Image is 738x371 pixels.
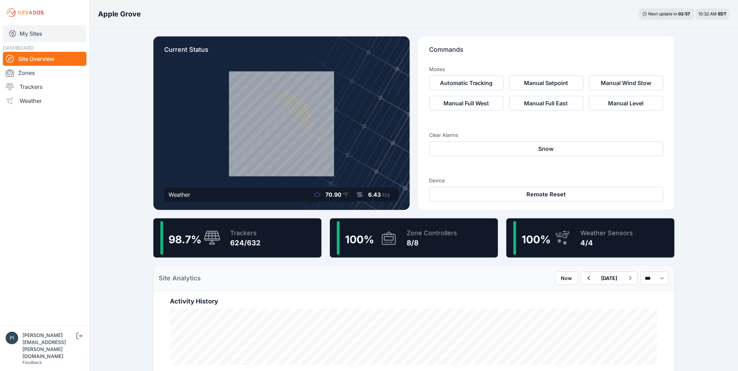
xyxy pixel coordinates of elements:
[555,272,578,285] button: Now
[3,45,34,51] span: DASHBOARD
[326,191,342,198] span: 70.90
[170,296,658,306] h2: Activity History
[429,66,445,73] h3: Modes
[169,190,191,199] div: Weather
[22,360,42,365] a: Feedback
[169,233,202,246] span: 98.7 %
[589,76,663,90] button: Manual Wind Stow
[581,238,633,248] div: 4/4
[345,233,374,246] span: 100 %
[429,132,663,139] h3: Clear Alarms
[581,228,633,238] div: Weather Sensors
[509,76,584,90] button: Manual Setpoint
[98,9,141,19] h3: Apple Grove
[429,76,504,90] button: Automatic Tracking
[429,45,663,60] p: Commands
[230,228,261,238] div: Trackers
[153,218,322,258] a: 98.7%Trackers624/632
[596,272,623,285] button: [DATE]
[382,191,390,198] span: kts
[159,273,201,283] h2: Site Analytics
[522,233,551,246] span: 100 %
[3,66,87,80] a: Zones
[98,5,141,23] nav: Breadcrumb
[407,238,457,248] div: 8/8
[3,52,87,66] a: Site Overview
[230,238,261,248] div: 624/632
[429,187,663,202] button: Remote Reset
[699,11,717,16] span: 10:32 AM
[3,80,87,94] a: Trackers
[509,96,584,111] button: Manual Full East
[3,94,87,108] a: Weather
[330,218,498,258] a: 100%Zone Controllers8/8
[649,11,677,16] span: Next update in
[506,218,675,258] a: 100%Weather Sensors4/4
[22,332,75,360] div: [PERSON_NAME][EMAIL_ADDRESS][PERSON_NAME][DOMAIN_NAME]
[429,96,504,111] button: Manual Full West
[589,96,663,111] button: Manual Level
[368,191,381,198] span: 6.43
[718,11,727,16] span: EDT
[429,141,663,156] button: Snow
[3,25,87,42] a: My Sites
[407,228,457,238] div: Zone Controllers
[165,45,399,60] p: Current Status
[6,332,18,344] img: piotr.kolodziejczyk@energix-group.com
[678,11,691,17] div: 02 : 57
[429,177,663,184] h3: Device
[6,7,45,18] img: Nevados
[343,191,349,198] span: °F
